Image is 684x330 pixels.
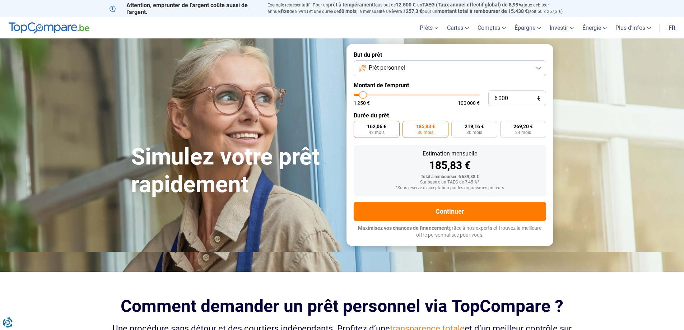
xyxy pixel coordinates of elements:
[359,175,540,180] div: Total à rembourser: 6 689,88 €
[359,180,540,185] div: Sur base d'un TAEG de 7,45 %*
[515,130,531,135] span: 24 mois
[267,2,575,15] p: Exemple représentatif : Pour un tous but de , un (taux débiteur annuel de 8,99%) et une durée de ...
[510,17,545,38] a: Épargne
[354,112,546,119] label: Durée du prêt
[369,64,405,72] span: Prêt personnel
[437,8,528,14] span: montant total à rembourser de 15.438 €
[354,82,546,89] label: Montant de l'emprunt
[354,101,370,106] span: 1 250 €
[611,17,655,38] a: Plus d'infos
[354,202,546,221] button: Continuer
[110,296,575,316] h2: Comment demander un prêt personnel via TopCompare ?
[369,130,385,135] span: 42 mois
[465,124,484,129] span: 219,16 €
[466,130,482,135] span: 30 mois
[131,143,338,199] h1: Simulez votre prêt rapidement
[396,2,415,8] span: 12.500 €
[359,160,540,171] div: 185,83 €
[545,17,578,38] a: Investir
[9,22,89,34] img: TopCompare
[443,17,473,38] a: Cartes
[281,8,289,14] span: fixe
[367,124,386,129] span: 162,06 €
[354,225,546,239] p: grâce à nos experts et trouvez la meilleure offre personnalisée pour vous.
[110,2,259,15] p: Attention, emprunter de l'argent coûte aussi de l'argent.
[328,2,374,8] span: prêt à tempérament
[359,151,540,157] div: Estimation mensuelle
[473,17,510,38] a: Comptes
[415,17,443,38] a: Prêts
[458,101,480,106] span: 100 000 €
[513,124,533,129] span: 269,20 €
[422,2,522,8] span: TAEG (Taux annuel effectif global) de 8,99%
[664,17,680,38] a: fr
[358,225,449,231] span: Maximisez vos chances de financement
[418,130,433,135] span: 36 mois
[354,51,546,58] label: But du prêt
[359,186,540,191] div: *Sous réserve d'acceptation par les organismes prêteurs
[406,8,422,14] span: 257,3 €
[416,124,435,129] span: 185,83 €
[578,17,611,38] a: Énergie
[354,60,546,76] button: Prêt personnel
[339,8,357,14] span: 60 mois
[537,96,540,102] span: €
